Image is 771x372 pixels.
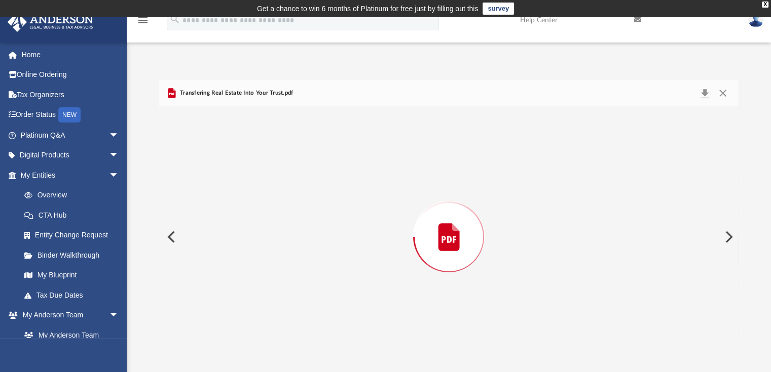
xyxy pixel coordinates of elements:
a: My Anderson Team [14,325,124,345]
a: Home [7,45,134,65]
img: Anderson Advisors Platinum Portal [5,12,96,32]
span: arrow_drop_down [109,145,129,166]
div: Get a chance to win 6 months of Platinum for free just by filling out this [257,3,479,15]
span: arrow_drop_down [109,305,129,326]
a: Binder Walkthrough [14,245,134,265]
div: NEW [58,107,81,122]
a: CTA Hub [14,205,134,225]
button: Previous File [159,223,181,251]
i: search [169,14,180,25]
a: Tax Organizers [7,85,134,105]
a: My Entitiesarrow_drop_down [7,165,134,185]
a: Order StatusNEW [7,105,134,126]
span: arrow_drop_down [109,165,129,186]
a: Digital Productsarrow_drop_down [7,145,134,166]
a: Platinum Q&Aarrow_drop_down [7,125,134,145]
div: Preview [159,80,739,368]
a: menu [137,19,149,26]
button: Download [696,86,714,100]
span: arrow_drop_down [109,125,129,146]
a: My Anderson Teamarrow_drop_down [7,305,129,325]
a: Tax Due Dates [14,285,134,305]
i: menu [137,14,149,26]
a: survey [483,3,514,15]
img: User Pic [748,13,763,27]
button: Close [714,86,732,100]
div: close [762,2,768,8]
span: Transfering Real Estate Into Your Trust.pdf [178,89,293,98]
a: Online Ordering [7,65,134,85]
a: Entity Change Request [14,225,134,245]
button: Next File [717,223,739,251]
a: Overview [14,185,134,205]
a: My Blueprint [14,265,129,285]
